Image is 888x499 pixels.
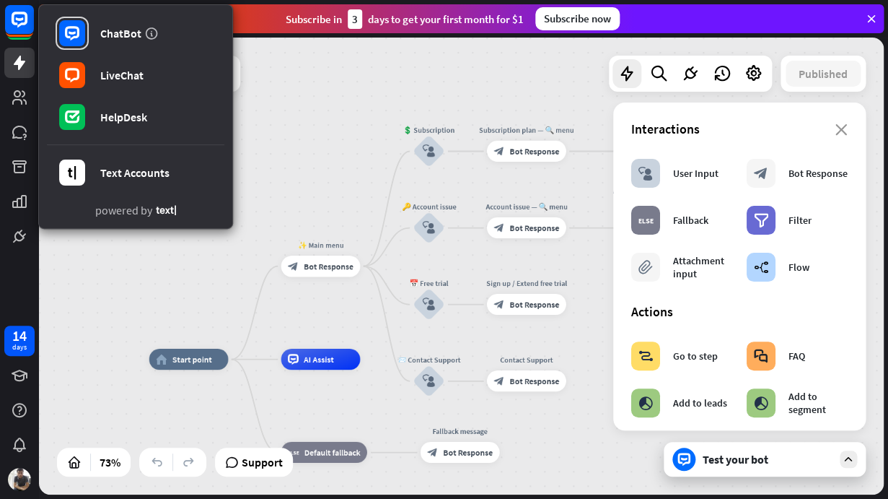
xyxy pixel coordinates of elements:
[427,447,438,458] i: block_bot_response
[754,349,768,363] i: block_faq
[673,167,718,180] div: User Input
[638,166,653,181] i: block_user_input
[754,396,768,410] i: block_add_to_segment
[788,214,812,227] div: Filter
[95,451,125,474] div: 73%
[443,447,493,458] span: Bot Response
[703,452,832,467] div: Test your bot
[835,124,848,136] i: close
[535,7,620,30] div: Subscribe now
[788,167,848,180] div: Bot Response
[423,145,436,158] i: block_user_input
[304,447,361,458] span: Default fallback
[288,447,299,458] i: block_fallback
[754,260,769,274] i: builder_tree
[479,125,574,136] div: Subscription plan — 🔍 menu
[242,451,283,474] span: Support
[673,254,732,280] div: Attachment input
[673,396,727,409] div: Add to leads
[12,6,55,49] button: Open LiveChat chat widget
[348,9,362,29] div: 3
[638,396,653,410] i: block_add_to_segment
[413,426,508,437] div: Fallback message
[479,355,574,365] div: Contact Support
[397,125,460,136] div: 💲 Subscription
[304,354,334,365] span: AI Assist
[638,349,654,363] i: block_goto
[754,166,768,181] i: block_bot_response
[788,350,805,363] div: FAQ
[493,376,504,386] i: block_bot_response
[509,222,559,233] span: Bot Response
[479,278,574,289] div: Sign up / Extend free trial
[611,109,659,130] div: Subscription plan FAQ
[397,355,460,365] div: 📨 Contact Support
[754,213,769,227] i: filter
[12,329,27,342] div: 14
[172,354,212,365] span: Start point
[12,342,27,352] div: days
[673,214,708,227] div: Fallback
[288,261,299,272] i: block_bot_response
[397,201,460,212] div: 🔑 Account issue
[423,222,436,235] i: block_user_input
[509,299,559,310] span: Bot Response
[273,240,369,251] div: ✨ Main menu
[611,186,659,207] div: Account issue FAQ
[493,146,504,157] i: block_bot_response
[397,278,460,289] div: 📅 Free trial
[286,9,524,29] div: Subscribe in days to get your first month for $1
[493,299,504,310] i: block_bot_response
[786,61,861,87] button: Published
[631,121,848,137] div: Interactions
[156,354,167,365] i: home_2
[638,213,654,227] i: block_fallback
[788,390,848,416] div: Add to segment
[4,326,35,356] a: 14 days
[638,260,653,274] i: block_attachment
[788,261,809,274] div: Flow
[673,350,718,363] div: Go to step
[304,261,353,272] span: Bot Response
[509,376,559,386] span: Bot Response
[423,298,436,311] i: block_user_input
[493,222,504,233] i: block_bot_response
[423,375,436,388] i: block_user_input
[509,146,559,157] span: Bot Response
[631,303,848,320] div: Actions
[479,201,574,212] div: Account issue — 🔍 menu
